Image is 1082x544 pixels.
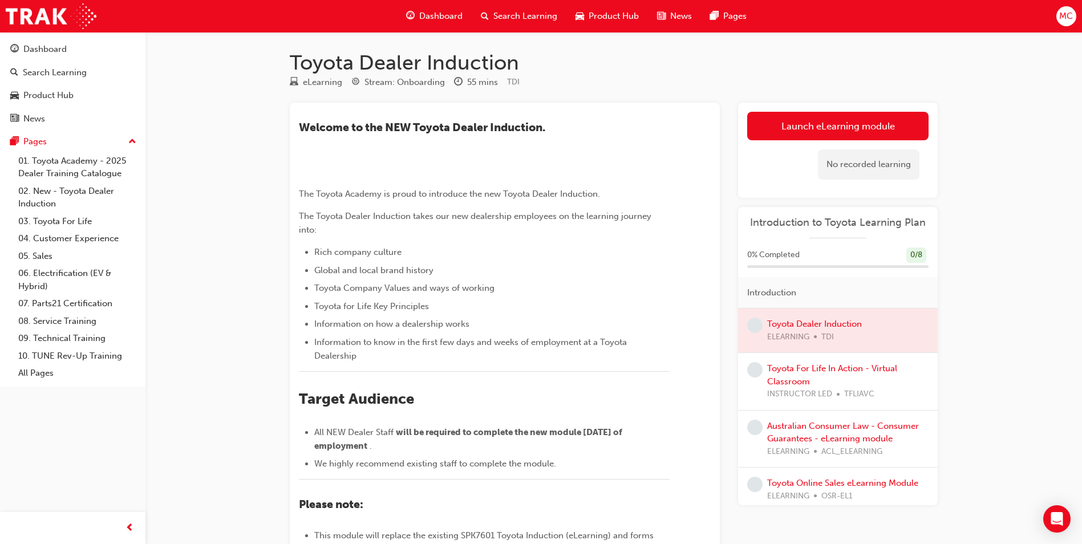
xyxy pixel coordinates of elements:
[364,76,445,89] div: Stream: Onboarding
[14,330,141,347] a: 09. Technical Training
[701,5,756,28] a: pages-iconPages
[303,76,342,89] div: eLearning
[14,152,141,182] a: 01. Toyota Academy - 2025 Dealer Training Catalogue
[566,5,648,28] a: car-iconProduct Hub
[821,445,882,458] span: ACL_ELEARNING
[818,149,919,180] div: No recorded learning
[670,10,692,23] span: News
[657,9,666,23] span: news-icon
[314,427,394,437] span: All NEW Dealer Staff
[747,318,763,333] span: learningRecordVerb_NONE-icon
[747,286,796,299] span: Introduction
[5,85,141,106] a: Product Hub
[406,9,415,23] span: guage-icon
[314,283,495,293] span: Toyota Company Values and ways of working
[314,427,624,451] span: will be required to complete the new module [DATE] of employment
[5,131,141,152] button: Pages
[314,265,433,275] span: Global and local brand history
[467,76,498,89] div: 55 mins
[351,75,445,90] div: Stream
[723,10,747,23] span: Pages
[14,230,141,247] a: 04. Customer Experience
[767,445,809,458] span: ELEARNING
[472,5,566,28] a: search-iconSearch Learning
[299,211,654,235] span: The Toyota Dealer Induction takes our new dealership employees on the learning journey into:
[589,10,639,23] span: Product Hub
[14,312,141,330] a: 08. Service Training
[314,458,556,469] span: We highly recommend existing staff to complete the module.
[128,135,136,149] span: up-icon
[397,5,472,28] a: guage-iconDashboard
[5,39,141,60] a: Dashboard
[314,301,429,311] span: Toyota for Life Key Principles
[906,247,926,263] div: 0 / 8
[493,10,557,23] span: Search Learning
[767,421,919,444] a: Australian Consumer Law - Consumer Guarantees - eLearning module
[351,78,360,88] span: target-icon
[14,213,141,230] a: 03. Toyota For Life
[747,362,763,377] span: learningRecordVerb_NONE-icon
[14,347,141,365] a: 10. TUNE Rev-Up Training
[299,498,363,511] span: Please note:
[23,89,74,102] div: Product Hub
[5,36,141,131] button: DashboardSearch LearningProduct HubNews
[10,114,19,124] span: news-icon
[454,78,463,88] span: clock-icon
[125,521,134,535] span: prev-icon
[1056,6,1076,26] button: MC
[23,112,45,125] div: News
[6,3,96,29] img: Trak
[10,137,19,147] span: pages-icon
[5,108,141,129] a: News
[10,44,19,55] span: guage-icon
[419,10,463,23] span: Dashboard
[290,50,938,75] h1: Toyota Dealer Induction
[10,91,19,101] span: car-icon
[5,62,141,83] a: Search Learning
[290,75,342,90] div: Type
[747,420,763,435] span: learningRecordVerb_NONE-icon
[14,182,141,213] a: 02. New - Toyota Dealer Induction
[23,66,87,79] div: Search Learning
[314,337,629,361] span: Information to know in the first few days and weeks of employment at a Toyota Dealership
[710,9,719,23] span: pages-icon
[576,9,584,23] span: car-icon
[370,441,372,451] span: .
[14,265,141,295] a: 06. Electrification (EV & Hybrid)
[821,490,853,503] span: OSR-EL1
[14,364,141,382] a: All Pages
[844,388,874,401] span: TFLIAVC
[314,319,469,329] span: Information on how a dealership works
[454,75,498,90] div: Duration
[299,390,414,408] span: Target Audience
[747,477,763,492] span: learningRecordVerb_NONE-icon
[767,490,809,503] span: ELEARNING
[314,247,402,257] span: Rich company culture
[747,249,800,262] span: 0 % Completed
[648,5,701,28] a: news-iconNews
[747,112,929,140] a: Launch eLearning module
[747,216,929,229] a: Introduction to Toyota Learning Plan
[290,78,298,88] span: learningResourceType_ELEARNING-icon
[1043,505,1071,533] div: Open Intercom Messenger
[767,478,918,488] a: Toyota Online Sales eLearning Module
[14,247,141,265] a: 05. Sales
[507,77,520,87] span: Learning resource code
[767,388,832,401] span: INSTRUCTOR LED
[767,363,897,387] a: Toyota For Life In Action - Virtual Classroom
[10,68,18,78] span: search-icon
[299,121,545,134] span: ​Welcome to the NEW Toyota Dealer Induction.
[23,135,47,148] div: Pages
[14,295,141,312] a: 07. Parts21 Certification
[481,9,489,23] span: search-icon
[1059,10,1073,23] span: MC
[23,43,67,56] div: Dashboard
[299,189,600,199] span: The Toyota Academy is proud to introduce the new Toyota Dealer Induction.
